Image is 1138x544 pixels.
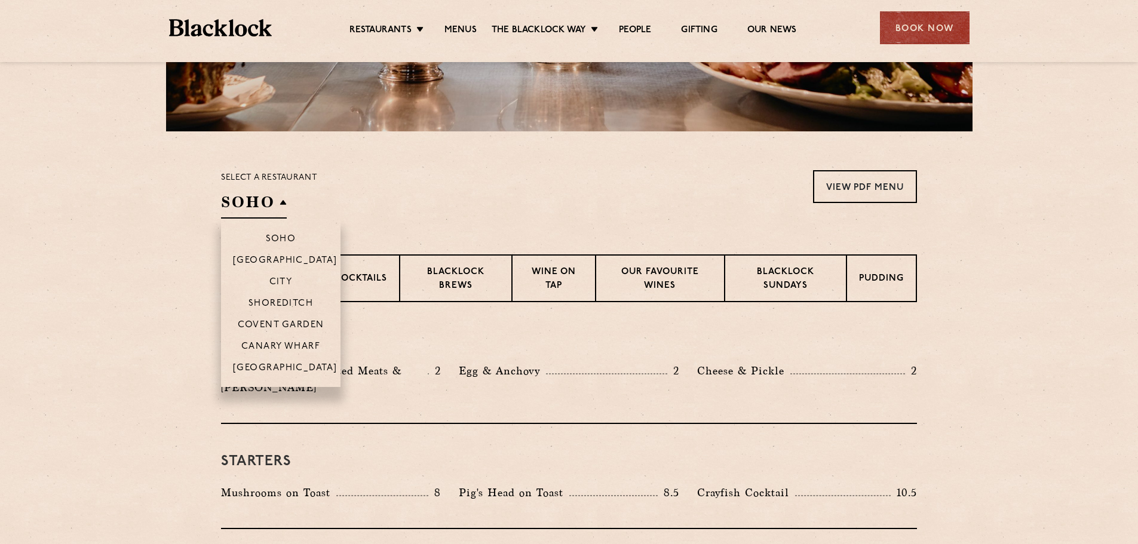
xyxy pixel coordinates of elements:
p: 2 [429,363,441,379]
p: 8 [428,485,441,500]
a: View PDF Menu [813,170,917,203]
p: Covent Garden [238,320,324,332]
p: City [269,277,293,289]
p: 10.5 [891,485,917,500]
p: Canary Wharf [241,342,320,354]
p: Shoreditch [249,299,314,311]
p: Wine on Tap [524,266,583,294]
p: Blacklock Sundays [737,266,834,294]
p: Crayfish Cocktail [697,484,795,501]
a: People [619,24,651,38]
p: Select a restaurant [221,170,317,186]
p: [GEOGRAPHIC_DATA] [233,256,338,268]
p: Cocktails [334,272,387,287]
p: Pudding [859,272,904,287]
p: 2 [667,363,679,379]
p: 2 [905,363,917,379]
p: Soho [266,234,296,246]
h3: Starters [221,454,917,469]
a: The Blacklock Way [492,24,586,38]
p: 8.5 [658,485,679,500]
p: Egg & Anchovy [459,362,546,379]
a: Menus [444,24,477,38]
a: Restaurants [349,24,412,38]
p: Our favourite wines [608,266,711,294]
a: Gifting [681,24,717,38]
a: Our News [747,24,797,38]
p: [GEOGRAPHIC_DATA] [233,363,338,375]
p: Cheese & Pickle [697,362,790,379]
h3: Pre Chop Bites [221,332,917,348]
img: BL_Textured_Logo-footer-cropped.svg [169,19,272,36]
p: Blacklock Brews [412,266,499,294]
p: Mushrooms on Toast [221,484,336,501]
h2: SOHO [221,192,287,219]
div: Book Now [880,11,970,44]
p: Pig's Head on Toast [459,484,569,501]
